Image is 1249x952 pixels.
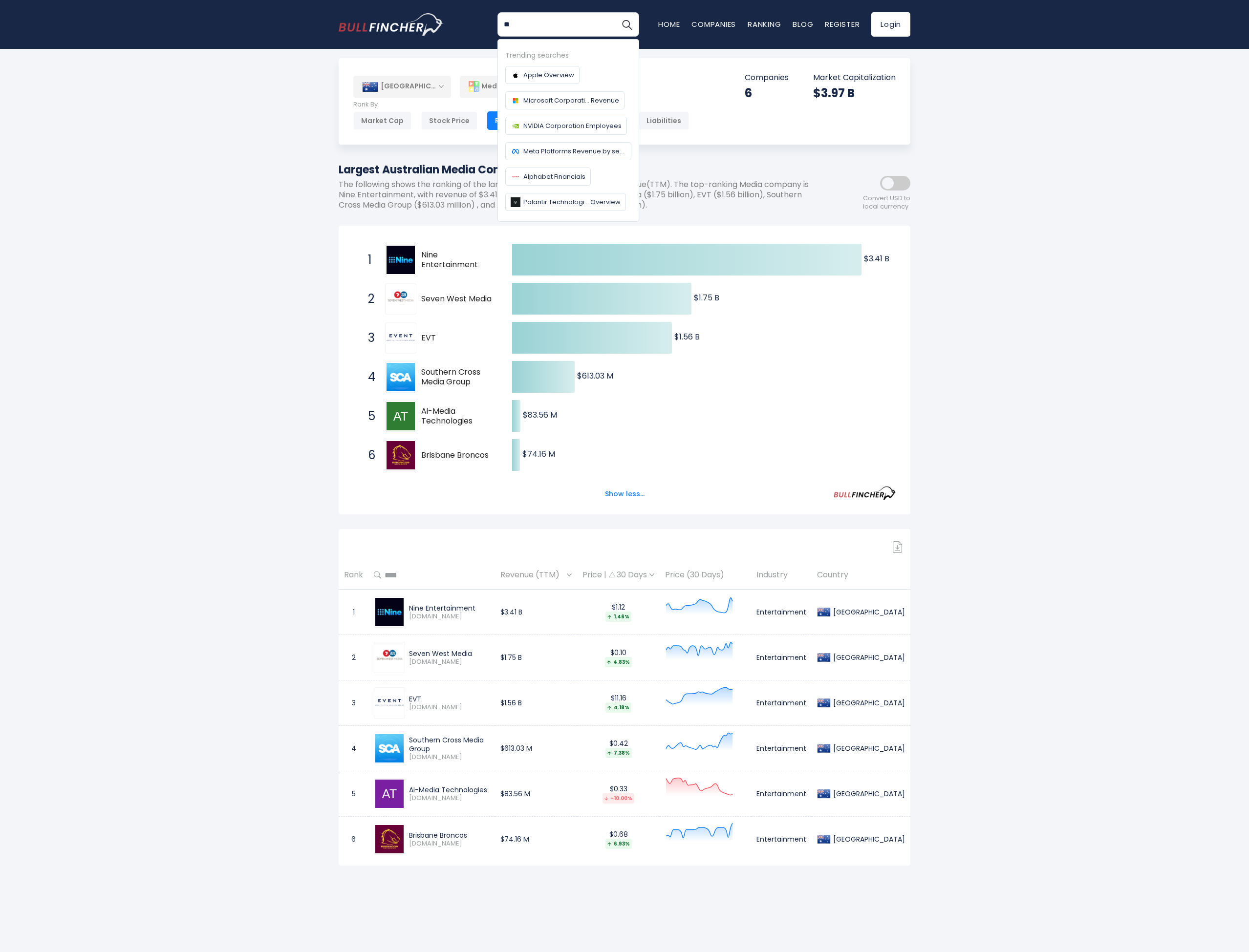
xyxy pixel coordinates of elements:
[694,292,719,303] text: $1.75 B
[582,648,654,667] div: $0.10
[363,291,373,307] span: 2
[505,168,591,186] a: Alphabet Financials
[603,793,634,804] div: -10.00%
[813,73,896,83] p: Market Capitalization
[523,146,626,156] span: Meta Platforms Revenue by segment
[615,12,639,37] button: Search
[871,12,910,37] a: Login
[523,121,622,131] span: NVIDIA Corporation Employees
[387,441,415,469] img: Brisbane Broncos
[363,408,373,424] span: 5
[409,753,490,762] span: [DOMAIN_NAME]
[387,402,415,430] img: Ai-Media Technologies
[339,561,368,590] th: Rank
[505,66,580,84] a: Apple Overview
[339,635,368,680] td: 2
[375,699,404,707] img: EVT.AX.png
[751,771,812,817] td: Entertainment
[495,726,577,771] td: $613.03 M
[409,649,490,658] div: Seven West Media
[505,142,631,160] a: Meta Platforms Revenue by segment
[409,785,490,794] div: Ai-Media Technologies
[751,561,812,590] th: Industry
[339,13,444,36] a: Go to homepage
[495,590,577,635] td: $3.41 B
[639,111,689,130] div: Liabilities
[751,635,812,680] td: Entertainment
[363,330,373,346] span: 3
[387,246,415,274] img: Nine Entertainment
[582,830,654,849] div: $0.68
[387,334,415,342] img: EVT
[745,73,789,83] p: Companies
[421,294,495,304] span: Seven West Media
[339,680,368,726] td: 3
[363,369,373,385] span: 4
[751,817,812,862] td: Entertainment
[674,331,700,342] text: $1.56 B
[339,817,368,862] td: 6
[660,561,751,590] th: Price (30 Days)
[495,635,577,680] td: $1.75 B
[353,111,411,130] div: Market Cap
[409,658,490,666] span: [DOMAIN_NAME]
[831,698,905,707] div: [GEOGRAPHIC_DATA]
[505,193,626,211] a: Palantir Technologi... Overview
[523,171,585,182] span: Alphabet Financials
[864,253,889,264] text: $3.41 B
[691,19,736,29] a: Companies
[831,789,905,798] div: [GEOGRAPHIC_DATA]
[409,840,490,848] span: [DOMAIN_NAME]
[495,771,577,817] td: $83.56 M
[745,85,789,101] div: 6
[511,96,520,106] img: Company logo
[523,409,557,421] text: $83.56 M
[421,450,495,461] span: Brisbane Broncos
[605,748,632,758] div: 7.38%
[375,734,404,762] img: SXL.AX.png
[409,604,490,613] div: Nine Entertainment
[387,363,415,391] img: Southern Cross Media Group
[751,726,812,771] td: Entertainment
[577,370,613,381] text: $613.03 M
[421,250,495,271] span: Nine Entertainment
[605,612,631,622] div: 1.46%
[353,101,689,109] p: Rank By
[605,839,632,849] div: 6.93%
[831,744,905,753] div: [GEOGRAPHIC_DATA]
[409,703,490,712] span: [DOMAIN_NAME]
[599,486,650,502] button: Show less...
[409,695,490,703] div: EVT
[375,825,404,853] img: BBL.AX.png
[831,608,905,616] div: [GEOGRAPHIC_DATA]
[500,568,564,583] span: Revenue (TTM)
[523,95,619,106] span: Microsoft Corporati... Revenue
[748,19,781,29] a: Ranking
[495,817,577,862] td: $74.16 M
[375,598,404,626] img: NEC.AX.png
[582,784,654,804] div: $0.33
[353,76,451,97] div: [GEOGRAPHIC_DATA]
[522,448,555,460] text: $74.16 M
[605,657,632,667] div: 4.83%
[511,121,520,131] img: Company logo
[409,794,490,803] span: [DOMAIN_NAME]
[505,50,631,61] div: Trending searches
[363,252,373,268] span: 1
[793,19,813,29] a: Blog
[375,643,404,672] img: SWM.AX.png
[409,613,490,621] span: [DOMAIN_NAME]
[751,680,812,726] td: Entertainment
[511,197,520,207] img: Company logo
[511,70,520,80] img: Company logo
[460,75,631,98] div: Media & Entertainment
[409,831,490,840] div: Brisbane Broncos
[831,835,905,844] div: [GEOGRAPHIC_DATA]
[339,13,444,36] img: bullfincher logo
[487,111,533,130] div: Revenue
[363,447,373,464] span: 6
[495,680,577,726] td: $1.56 B
[511,147,520,156] img: Company logo
[421,406,495,427] span: Ai-Media Technologies
[751,590,812,635] td: Entertainment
